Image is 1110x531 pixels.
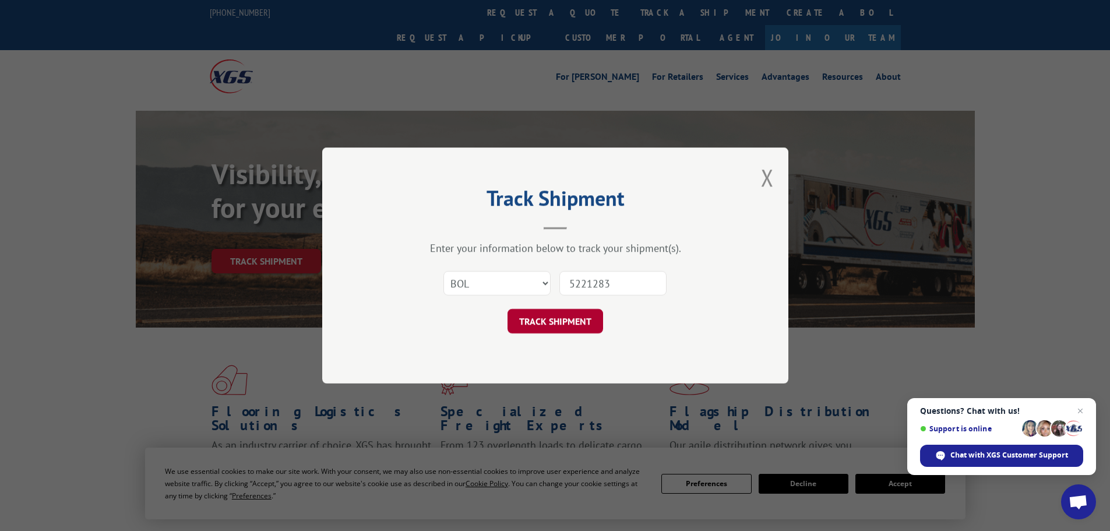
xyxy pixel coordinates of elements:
[380,241,730,255] div: Enter your information below to track your shipment(s).
[920,424,1018,433] span: Support is online
[950,450,1068,460] span: Chat with XGS Customer Support
[559,271,667,296] input: Number(s)
[920,406,1083,416] span: Questions? Chat with us!
[761,162,774,193] button: Close modal
[508,309,603,333] button: TRACK SHIPMENT
[1073,404,1087,418] span: Close chat
[380,190,730,212] h2: Track Shipment
[920,445,1083,467] div: Chat with XGS Customer Support
[1061,484,1096,519] div: Open chat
